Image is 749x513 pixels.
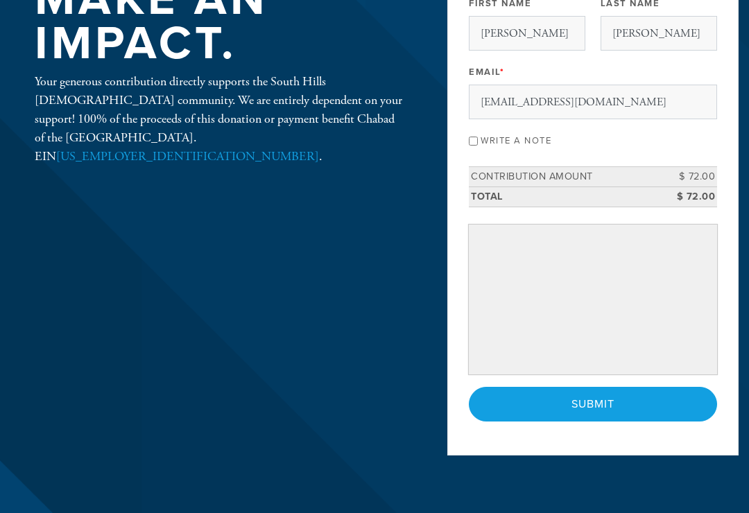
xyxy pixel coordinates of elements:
td: Total [469,186,655,207]
label: Write a note [481,135,551,146]
td: Contribution Amount [469,167,655,187]
input: Submit [469,387,717,421]
td: $ 72.00 [655,167,717,187]
div: Your generous contribution directly supports the South Hills [DEMOGRAPHIC_DATA] community. We are... [35,72,402,166]
a: [US_EMPLOYER_IDENTIFICATION_NUMBER] [56,148,319,164]
label: Email [469,66,504,78]
iframe: Secure payment input frame [472,227,714,372]
td: $ 72.00 [655,186,717,207]
span: This field is required. [500,67,505,78]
